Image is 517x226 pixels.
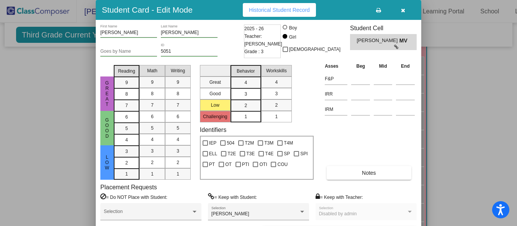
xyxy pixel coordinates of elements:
[243,3,316,17] button: Historical Student Record
[211,211,249,216] span: [PERSON_NAME]
[151,159,154,166] span: 2
[151,90,154,97] span: 8
[151,113,154,120] span: 6
[151,102,154,109] span: 7
[289,24,297,31] div: Boy
[100,49,157,54] input: goes by name
[277,160,288,169] span: COU
[399,37,410,45] span: MV
[100,193,167,201] label: = Do NOT Place with Student:
[350,24,417,32] h3: Student Cell
[325,73,347,85] input: assessment
[300,149,308,158] span: SPI
[244,91,247,98] span: 3
[200,126,226,133] label: Identifiers
[151,136,154,143] span: 4
[209,160,215,169] span: PT
[325,104,347,115] input: assessment
[209,149,217,158] span: ELL
[244,79,247,86] span: 4
[125,125,128,132] span: 5
[284,138,293,148] span: T4M
[327,166,411,180] button: Notes
[244,102,247,109] span: 2
[357,37,399,45] span: [PERSON_NAME]
[125,102,128,109] span: 7
[177,136,179,143] span: 4
[177,102,179,109] span: 7
[245,138,254,148] span: T2M
[264,138,273,148] span: T3M
[177,79,179,86] span: 9
[125,91,128,98] span: 8
[209,138,216,148] span: IEP
[244,113,247,120] span: 1
[227,138,234,148] span: 504
[125,159,128,166] span: 2
[161,49,218,54] input: Enter ID
[177,171,179,177] span: 1
[244,33,282,48] span: Teacher: [PERSON_NAME]
[259,160,267,169] span: OTI
[208,193,257,201] label: = Keep with Student:
[125,114,128,120] span: 6
[242,160,249,169] span: PTI
[125,148,128,155] span: 3
[266,67,287,74] span: Workskills
[244,25,264,33] span: 2025 - 26
[362,170,376,176] span: Notes
[275,113,278,120] span: 1
[244,48,263,55] span: Grade : 3
[125,171,128,177] span: 1
[177,148,179,154] span: 3
[151,125,154,132] span: 5
[171,67,185,74] span: Writing
[147,67,157,74] span: Math
[177,90,179,97] span: 8
[104,80,111,107] span: Great
[284,149,290,158] span: SP
[372,62,394,70] th: Mid
[104,154,111,171] span: Low
[275,79,278,86] span: 4
[237,68,255,75] span: Behavior
[177,125,179,132] span: 5
[265,149,273,158] span: T4E
[227,149,236,158] span: T2E
[325,88,347,100] input: assessment
[275,102,278,109] span: 2
[125,79,128,86] span: 9
[289,45,340,54] span: [DEMOGRAPHIC_DATA]
[177,159,179,166] span: 2
[319,211,357,216] span: Disabled by admin
[275,90,278,97] span: 3
[118,68,135,75] span: Reading
[151,148,154,154] span: 3
[316,193,363,201] label: = Keep with Teacher:
[104,117,111,139] span: Good
[102,5,193,15] h3: Student Card - Edit Mode
[151,79,154,86] span: 9
[349,62,372,70] th: Beg
[394,62,417,70] th: End
[246,149,255,158] span: T3E
[323,62,349,70] th: Asses
[289,34,296,41] div: Girl
[125,137,128,143] span: 4
[100,184,157,191] label: Placement Requests
[225,160,232,169] span: OT
[249,7,310,13] span: Historical Student Record
[151,171,154,177] span: 1
[177,113,179,120] span: 6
